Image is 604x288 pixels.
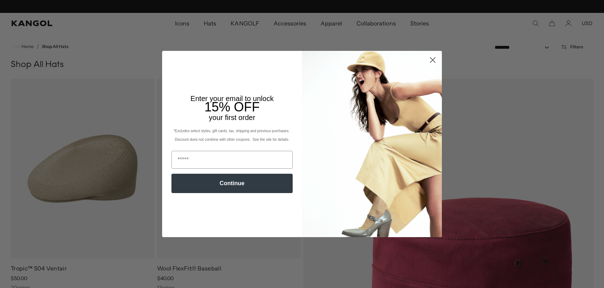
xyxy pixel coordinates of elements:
[302,51,442,237] img: 93be19ad-e773-4382-80b9-c9d740c9197f.jpeg
[171,174,293,193] button: Continue
[171,151,293,169] input: Email
[209,114,255,121] span: your first order
[426,54,439,66] button: Close dialog
[204,100,260,114] span: 15% OFF
[190,95,274,102] span: Enter your email to unlock
[174,129,291,141] span: *Excludes select styles, gift cards, tax, shipping and previous purchases. Discount does not comb...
